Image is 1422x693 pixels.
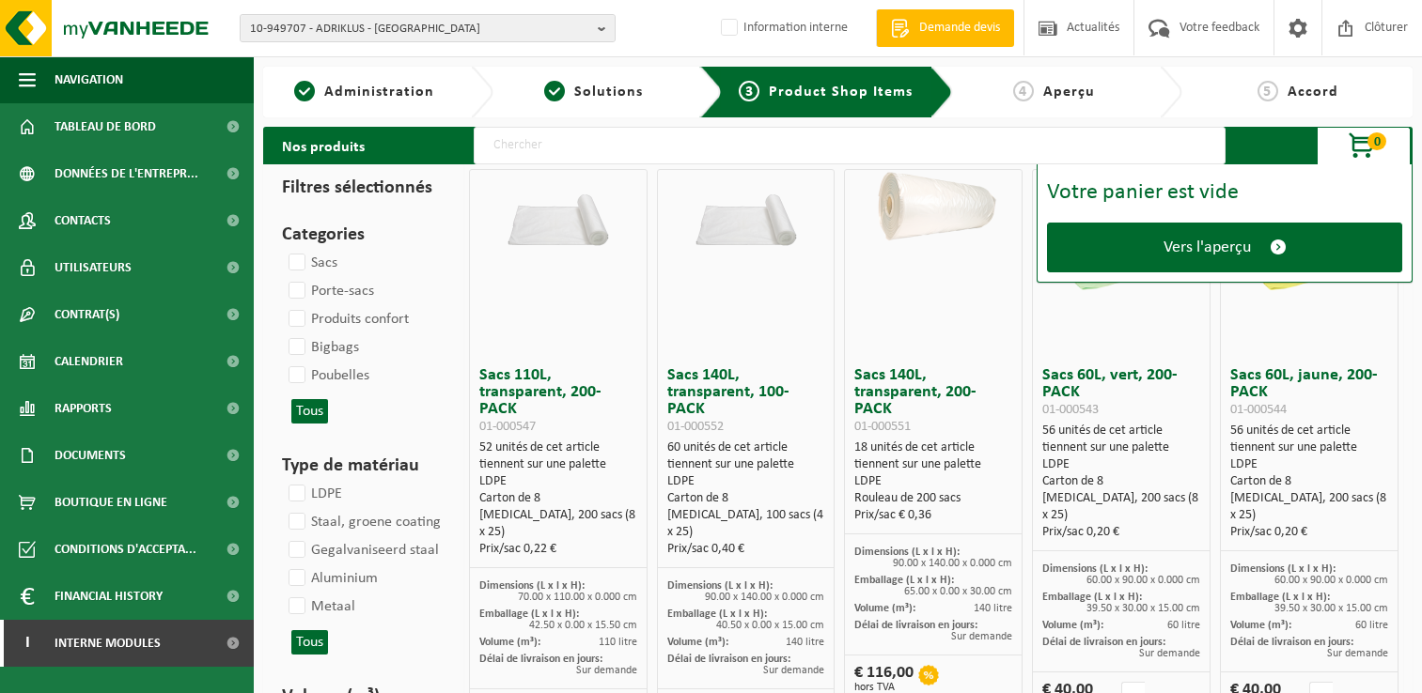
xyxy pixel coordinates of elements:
[716,620,824,631] span: 40.50 x 0.00 x 15.00 cm
[529,620,637,631] span: 42.50 x 0.00 x 15.50 cm
[1274,603,1388,614] span: 39.50 x 30.00 x 15.00 cm
[667,580,773,592] span: Dimensions (L x l x H):
[240,14,616,42] button: 10-949707 - ADRIKLUS - [GEOGRAPHIC_DATA]
[854,603,915,614] span: Volume (m³):
[893,558,1012,569] span: 90.00 x 140.00 x 0.000 cm
[55,573,163,620] span: Financial History
[55,432,126,479] span: Documents
[739,81,759,101] span: 3
[273,81,456,103] a: 1Administration
[263,127,383,164] h2: Nos produits
[55,244,132,291] span: Utilisateurs
[1047,181,1402,204] div: Votre panier est vide
[1258,81,1278,101] span: 5
[1042,637,1165,648] span: Délai de livraison en jours:
[574,85,643,100] span: Solutions
[1042,563,1148,575] span: Dimensions (L x l x H):
[285,564,378,593] label: Aluminium
[285,480,342,508] label: LDPE
[285,508,441,536] label: Staal, groene coating
[474,127,1226,164] input: Chercher
[1230,403,1287,417] span: 01-000544
[1230,637,1353,648] span: Délai de livraison en jours:
[717,14,848,42] label: Information interne
[962,81,1146,103] a: 4Aperçu
[1086,575,1200,586] span: 60.00 x 90.00 x 0.000 cm
[479,654,602,665] span: Délai de livraison en jours:
[324,85,434,100] span: Administration
[479,541,637,558] div: Prix/sac 0,22 €
[667,439,825,558] div: 60 unités de cet article tiennent sur une palette
[1288,85,1338,100] span: Accord
[285,305,409,333] label: Produits confort
[1192,81,1403,103] a: 5Accord
[1355,620,1388,631] span: 60 litre
[1230,524,1388,541] div: Prix/sac 0,20 €
[285,593,355,621] label: Metaal
[854,682,914,693] span: hors TVA
[1042,592,1142,603] span: Emballage (L x l x H):
[737,81,915,103] a: 3Product Shop Items
[769,85,913,100] span: Product Shop Items
[55,291,119,338] span: Contrat(s)
[854,575,954,586] span: Emballage (L x l x H):
[854,547,960,558] span: Dimensions (L x l x H):
[294,81,315,101] span: 1
[479,420,536,434] span: 01-000547
[55,338,123,385] span: Calendrier
[1230,473,1388,524] div: Carton de 8 [MEDICAL_DATA], 200 sacs (8 x 25)
[904,586,1012,597] span: 65.00 x 0.00 x 30.00 cm
[1230,620,1291,631] span: Volume (m³):
[667,367,825,435] h3: Sacs 140L, transparent, 100-PACK
[503,81,686,103] a: 2Solutions
[1042,403,1099,417] span: 01-000543
[667,420,724,434] span: 01-000552
[1230,367,1388,418] h3: Sacs 60L, jaune, 200-PACK
[854,473,1012,490] div: LDPE
[667,654,790,665] span: Délai de livraison en jours:
[854,367,1012,435] h3: Sacs 140L, transparent, 200-PACK
[576,665,637,676] span: Sur demande
[599,637,637,648] span: 110 litre
[285,333,359,362] label: Bigbags
[479,439,637,558] div: 52 unités de cet article tiennent sur une palette
[55,197,111,244] span: Contacts
[55,479,167,526] span: Boutique en ligne
[1367,132,1386,150] span: 0
[1013,81,1034,101] span: 4
[1139,648,1200,659] span: Sur demande
[1042,367,1200,418] h3: Sacs 60L, vert, 200-PACK
[285,362,369,390] label: Poubelles
[285,249,337,277] label: Sacs
[282,174,436,202] h3: Filtres sélectionnés
[667,541,825,558] div: Prix/sac 0,40 €
[479,473,637,490] div: LDPE
[479,608,579,620] span: Emballage (L x l x H):
[1047,223,1402,272] a: Vers l'aperçu
[1274,575,1388,586] span: 60.00 x 90.00 x 0.000 cm
[1230,592,1330,603] span: Emballage (L x l x H):
[291,399,328,423] button: Tous
[667,608,767,620] span: Emballage (L x l x H):
[1317,127,1411,164] button: 0
[19,620,36,667] span: I
[478,170,638,250] img: 01-000547
[55,620,161,667] span: Interne modules
[285,277,374,305] label: Porte-sacs
[705,592,824,603] span: 90.00 x 140.00 x 0.000 cm
[479,367,637,435] h3: Sacs 110L, transparent, 200-PACK
[1043,85,1095,100] span: Aperçu
[55,56,123,103] span: Navigation
[1042,620,1103,631] span: Volume (m³):
[974,603,1012,614] span: 140 litre
[544,81,565,101] span: 2
[786,637,824,648] span: 140 litre
[1230,563,1336,575] span: Dimensions (L x l x H):
[285,536,439,564] label: Gegalvaniseerd staal
[854,439,1012,524] div: 18 unités de cet article tiennent sur une palette
[667,637,728,648] span: Volume (m³):
[479,637,540,648] span: Volume (m³):
[853,170,1013,250] img: 01-000551
[479,580,585,592] span: Dimensions (L x l x H):
[854,620,977,631] span: Délai de livraison en jours:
